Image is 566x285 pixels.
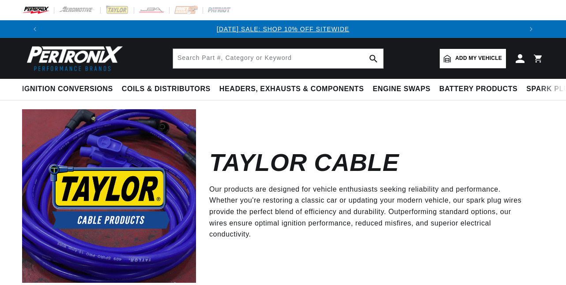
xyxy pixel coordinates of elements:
div: 1 of 3 [44,24,523,34]
span: Add my vehicle [455,54,502,63]
h2: Taylor Cable [209,152,399,173]
summary: Ignition Conversions [22,79,117,100]
span: Battery Products [439,85,517,94]
button: Translation missing: en.sections.announcements.previous_announcement [26,20,44,38]
span: Ignition Conversions [22,85,113,94]
button: search button [364,49,383,68]
span: Engine Swaps [373,85,430,94]
button: Translation missing: en.sections.announcements.next_announcement [522,20,540,38]
div: Announcement [44,24,523,34]
span: Headers, Exhausts & Components [219,85,364,94]
a: Add my vehicle [440,49,506,68]
img: Pertronix [22,43,124,74]
a: [DATE] SALE: SHOP 10% OFF SITEWIDE [217,26,349,33]
p: Our products are designed for vehicle enthusiasts seeking reliability and performance. Whether yo... [209,184,531,240]
summary: Coils & Distributors [117,79,215,100]
summary: Engine Swaps [368,79,435,100]
summary: Battery Products [435,79,522,100]
summary: Headers, Exhausts & Components [215,79,368,100]
span: Coils & Distributors [122,85,211,94]
input: Search Part #, Category or Keyword [173,49,383,68]
img: Taylor Cable [22,109,196,283]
